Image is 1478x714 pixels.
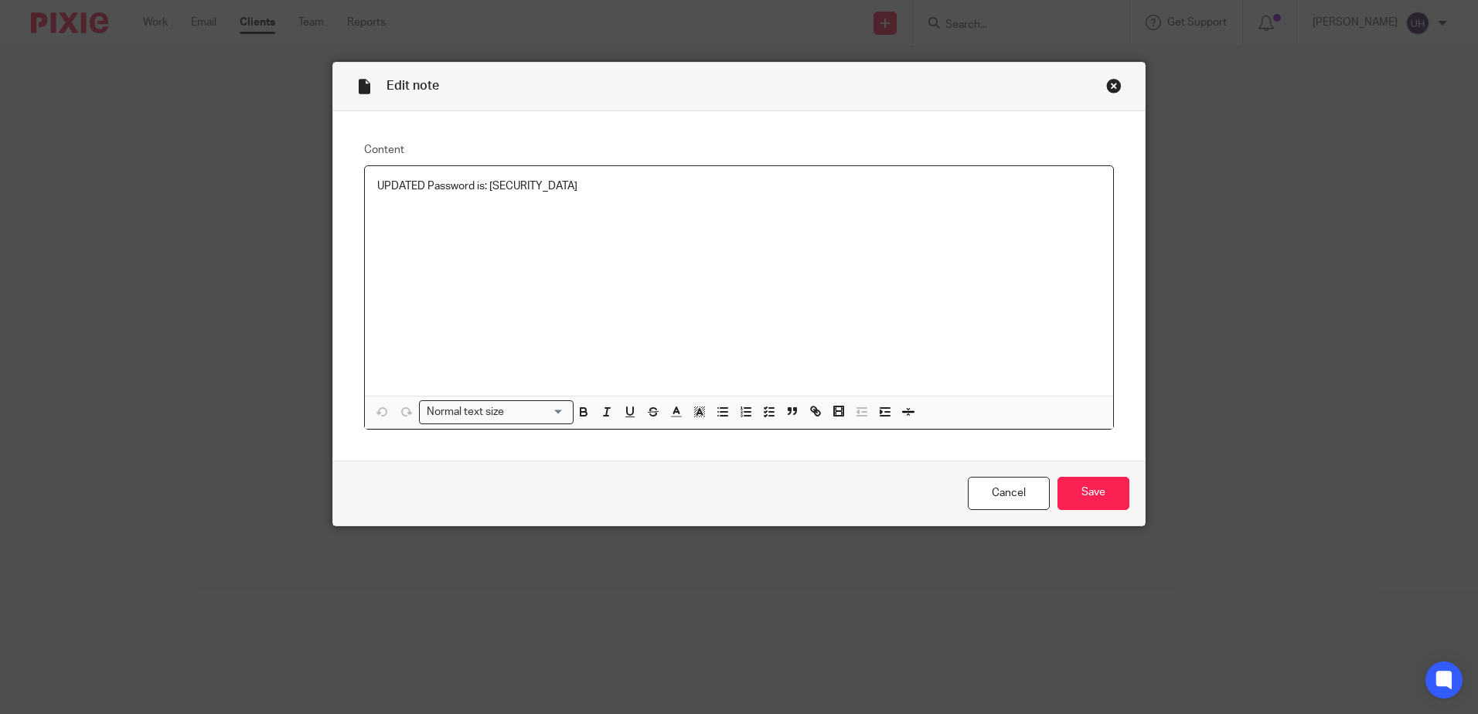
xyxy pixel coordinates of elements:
[509,404,564,420] input: Search for option
[387,80,439,92] span: Edit note
[419,400,574,424] div: Search for option
[364,142,1114,158] label: Content
[968,477,1050,510] a: Cancel
[1057,477,1129,510] input: Save
[423,404,507,420] span: Normal text size
[1106,78,1122,93] div: Close this dialog window
[377,178,1101,194] p: UPDATED Password is: [SECURITY_DATA]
